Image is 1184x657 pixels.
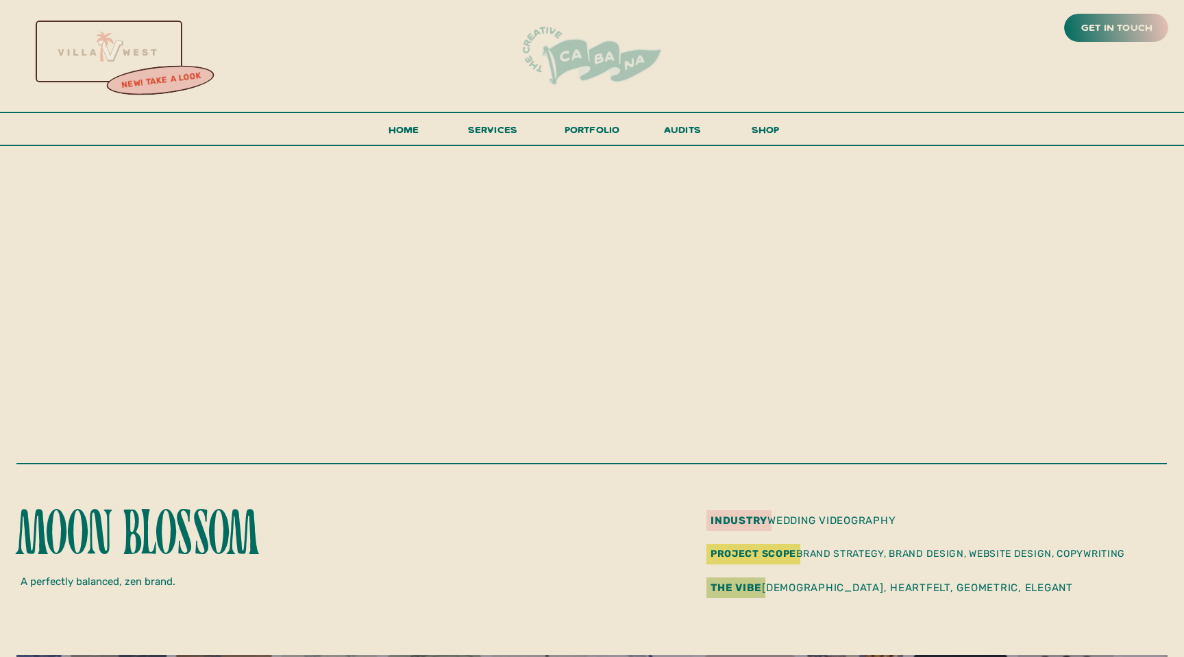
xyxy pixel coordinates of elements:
[711,580,1127,598] p: [DEMOGRAPHIC_DATA], heartfelt, geometric, elegant
[711,582,762,594] b: The Vibe
[468,123,518,136] span: services
[560,121,624,146] a: portfolio
[382,121,425,146] a: Home
[1078,19,1155,38] a: get in touch
[16,505,315,566] p: moon blossom
[21,573,328,595] p: A perfectly balanced, zen brand.
[711,512,1020,526] p: wedding videography
[105,67,217,95] a: new! take a look
[711,514,767,527] b: industry
[464,121,521,146] a: services
[662,121,703,145] a: audits
[711,548,796,560] b: Project Scope
[732,121,798,145] a: shop
[711,545,1152,566] p: Brand Strategy, Brand Design, Website Design, Copywriting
